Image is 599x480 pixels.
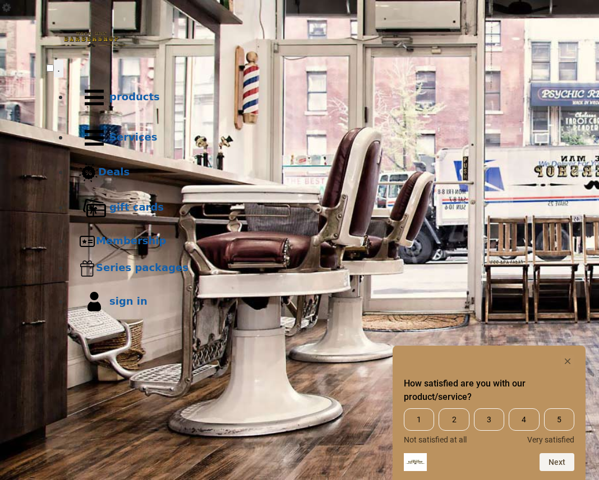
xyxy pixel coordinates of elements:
h2: How satisfied are you with our product/service? Select an option from 1 to 5, with 1 being Not sa... [404,377,574,404]
img: Services [79,123,109,153]
input: menu toggle [47,64,54,72]
b: gift cards [109,201,164,213]
b: Membership [96,235,166,246]
b: sign in [109,295,148,307]
img: Gift cards [79,193,109,223]
img: Products [79,82,109,113]
b: Series packages [96,262,188,273]
b: products [109,91,160,102]
img: sign in [79,287,109,317]
span: 5 [544,408,574,431]
b: Deals [98,166,130,178]
img: Made Man Barbershop Logo [47,22,136,58]
img: Deals [79,163,98,183]
span: 1 [404,408,434,431]
div: How satisfied are you with our product/service? Select an option from 1 to 5, with 1 being Not sa... [404,355,574,471]
b: Services [109,131,158,143]
a: MembershipMembership [69,228,552,255]
button: Hide survey [561,355,574,368]
a: Productsproducts [69,77,552,118]
a: DealsDeals [69,158,552,188]
span: Not satisfied at all [404,435,467,444]
a: Series packagesSeries packages [69,255,552,282]
button: Next question [540,453,574,471]
span: 4 [509,408,539,431]
img: Series packages [79,260,96,277]
span: Very satisfied [527,435,574,444]
img: Membership [79,233,96,250]
button: menu toggle [54,60,63,77]
span: . [57,63,60,74]
a: ServicesServices [69,118,552,158]
a: sign insign in [69,282,552,322]
span: 3 [474,408,504,431]
div: How satisfied are you with our product/service? Select an option from 1 to 5, with 1 being Not sa... [404,408,574,444]
a: Gift cardsgift cards [69,188,552,228]
span: 2 [439,408,469,431]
